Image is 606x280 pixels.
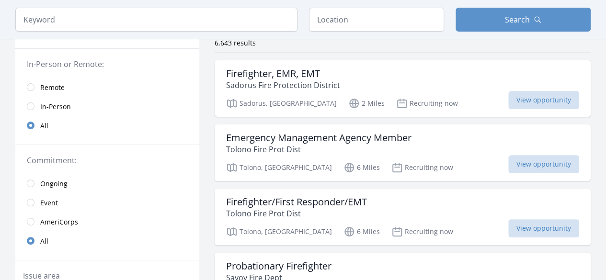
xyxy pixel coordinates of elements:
[40,83,65,92] span: Remote
[15,231,199,250] a: All
[226,98,337,109] p: Sadorus, [GEOGRAPHIC_DATA]
[27,58,188,70] legend: In-Person or Remote:
[391,226,453,237] p: Recruiting now
[343,162,380,173] p: 6 Miles
[508,155,579,173] span: View opportunity
[15,174,199,193] a: Ongoing
[226,144,412,155] p: Tolono Fire Prot Dist
[505,14,530,25] span: Search
[40,102,71,112] span: In-Person
[508,91,579,109] span: View opportunity
[508,219,579,237] span: View opportunity
[15,97,199,116] a: In-Person
[40,179,68,189] span: Ongoing
[226,196,367,208] h3: Firefighter/First Responder/EMT
[40,198,58,208] span: Event
[348,98,385,109] p: 2 Miles
[27,155,188,166] legend: Commitment:
[15,193,199,212] a: Event
[40,217,78,227] span: AmeriCorps
[15,78,199,97] a: Remote
[226,226,332,237] p: Tolono, [GEOGRAPHIC_DATA]
[396,98,458,109] p: Recruiting now
[456,8,591,32] button: Search
[215,189,591,245] a: Firefighter/First Responder/EMT Tolono Fire Prot Dist Tolono, [GEOGRAPHIC_DATA] 6 Miles Recruitin...
[309,8,444,32] input: Location
[215,60,591,117] a: Firefighter, EMR, EMT Sadorus Fire Protection District Sadorus, [GEOGRAPHIC_DATA] 2 Miles Recruit...
[40,236,48,246] span: All
[226,260,332,272] h3: Probationary Firefighter
[343,226,380,237] p: 6 Miles
[15,212,199,231] a: AmeriCorps
[226,162,332,173] p: Tolono, [GEOGRAPHIC_DATA]
[15,116,199,135] a: All
[226,132,412,144] h3: Emergency Management Agency Member
[40,121,48,131] span: All
[226,68,340,79] h3: Firefighter, EMR, EMT
[391,162,453,173] p: Recruiting now
[215,124,591,181] a: Emergency Management Agency Member Tolono Fire Prot Dist Tolono, [GEOGRAPHIC_DATA] 6 Miles Recrui...
[215,38,256,47] span: 6,643 results
[15,8,297,32] input: Keyword
[226,208,367,219] p: Tolono Fire Prot Dist
[226,79,340,91] p: Sadorus Fire Protection District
